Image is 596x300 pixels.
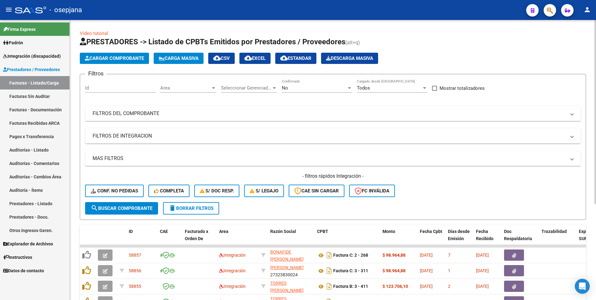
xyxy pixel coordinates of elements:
[213,56,230,61] span: CSV
[126,225,157,252] datatable-header-cell: ID
[159,56,199,61] span: Carga Masiva
[326,56,373,61] span: Descarga Masiva
[349,185,395,197] button: FC Inválida
[80,31,108,36] a: Video tutorial
[3,26,36,33] span: Firma Express
[270,264,312,277] div: 27323830024
[85,106,581,121] mat-expansion-panel-header: FILTROS DEL COMPROBANTE
[575,279,590,294] div: Open Intercom Messenger
[244,54,252,62] mat-icon: cloud_download
[289,185,344,197] button: CAE SIN CARGAR
[584,6,591,13] mat-icon: person
[355,188,389,194] span: FC Inválida
[219,284,246,289] span: Integración
[440,85,485,92] span: Mostrar totalizadores
[325,281,333,291] i: Descargar documento
[270,249,304,262] span: BONAFIDE [PERSON_NAME]
[270,229,296,234] span: Razón Social
[476,268,489,273] span: [DATE]
[448,268,450,273] span: 1
[157,225,182,252] datatable-header-cell: CAE
[169,206,214,211] span: Borrar Filtros
[85,151,581,166] mat-expansion-panel-header: MAS FILTROS
[80,53,149,64] button: Cargar Comprobante
[244,56,266,61] span: EXCEL
[294,188,339,194] span: CAE SIN CARGAR
[270,265,304,270] span: [PERSON_NAME]
[382,253,406,258] strong: $ 98.964,88
[85,202,158,215] button: Buscar Comprobante
[315,225,380,252] datatable-header-cell: CPBT
[502,225,539,252] datatable-header-cell: Doc Respaldatoria
[3,240,53,247] span: Explorador de Archivos
[382,229,395,234] span: Monto
[163,202,219,215] button: Borrar Filtros
[476,253,489,258] span: [DATE]
[321,53,378,64] app-download-masive: Descarga masiva de comprobantes (adjuntos)
[270,280,312,293] div: 27315731343
[333,269,368,273] strong: Factura C: 3 - 311
[3,66,60,73] span: Prestadores / Proveedores
[345,40,360,46] span: (alt+q)
[448,284,450,289] span: 2
[85,173,581,180] h4: - filtros rápidos Integración -
[476,229,493,241] span: Fecha Recibido
[325,266,333,276] i: Descargar documento
[244,185,284,197] button: S/ legajo
[476,284,489,289] span: [DATE]
[85,56,144,61] span: Cargar Comprobante
[420,229,442,234] span: Fecha Cpbt
[208,53,235,64] button: CSV
[85,69,107,78] h3: Filtros
[250,188,278,194] span: S/ legajo
[420,253,433,258] span: [DATE]
[91,204,98,212] mat-icon: search
[420,284,433,289] span: [DATE]
[3,39,23,46] span: Padrón
[213,54,221,62] mat-icon: cloud_download
[3,53,61,60] span: Integración (discapacidad)
[270,281,304,293] span: TORRES [PERSON_NAME]
[219,253,246,258] span: Integración
[93,133,566,139] mat-panel-title: FILTROS DE INTEGRACION
[539,225,576,252] datatable-header-cell: Trazabilidad
[275,53,316,64] button: Estandar
[321,53,378,64] button: Descarga Masiva
[448,253,450,258] span: 7
[154,53,204,64] button: Carga Masiva
[504,229,532,241] span: Doc Respaldatoria
[333,284,368,289] strong: Factura B: 3 - 411
[282,85,288,91] span: No
[317,229,328,234] span: CPBT
[85,128,581,143] mat-expansion-panel-header: FILTROS DE INTEGRACION
[219,229,228,234] span: Area
[5,6,12,13] mat-icon: menu
[148,185,190,197] button: Completa
[280,54,288,62] mat-icon: cloud_download
[325,250,333,260] i: Descargar documento
[420,268,433,273] span: [DATE]
[160,229,168,234] span: CAE
[185,229,208,241] span: Facturado x Orden De
[80,37,345,46] span: PRESTADORES -> Listado de CPBTs Emitidos por Prestadores / Proveedores
[357,85,370,91] span: Todos
[268,225,315,252] datatable-header-cell: Razón Social
[129,284,141,289] span: 58855
[445,225,473,252] datatable-header-cell: Días desde Emisión
[129,229,133,234] span: ID
[3,254,32,261] span: Instructivos
[91,206,152,211] span: Buscar Comprobante
[541,229,567,234] span: Trazabilidad
[382,284,408,289] strong: $ 123.706,10
[3,267,44,274] span: Datos de contacto
[217,225,259,252] datatable-header-cell: Area
[129,268,141,273] span: 58856
[280,56,311,61] span: Estandar
[380,225,417,252] datatable-header-cell: Monto
[448,229,470,241] span: Días desde Emisión
[270,249,312,262] div: 27353238057
[221,85,272,91] span: Seleccionar Gerenciador
[417,225,445,252] datatable-header-cell: Fecha Cpbt
[93,155,566,162] mat-panel-title: MAS FILTROS
[169,204,176,212] mat-icon: delete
